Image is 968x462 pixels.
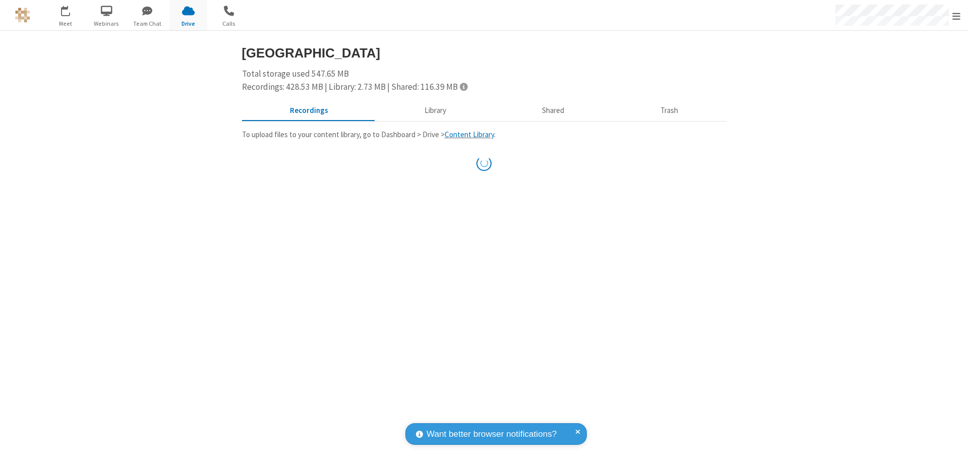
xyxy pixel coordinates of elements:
span: Want better browser notifications? [427,428,557,441]
a: Content Library [445,130,494,139]
h3: [GEOGRAPHIC_DATA] [242,46,727,60]
p: To upload files to your content library, go to Dashboard > Drive > . [242,129,727,141]
div: Recordings: 428.53 MB | Library: 2.73 MB | Shared: 116.39 MB [242,81,727,94]
span: Team Chat [129,19,166,28]
button: Content library [376,101,494,121]
button: Trash [613,101,727,121]
iframe: Chat [943,436,960,455]
span: Meet [47,19,85,28]
button: Shared during meetings [494,101,613,121]
button: Recorded meetings [242,101,377,121]
img: QA Selenium DO NOT DELETE OR CHANGE [15,8,30,23]
span: Calls [210,19,248,28]
span: Drive [169,19,207,28]
div: 1 [68,6,75,13]
div: Total storage used 547.65 MB [242,68,727,93]
span: Totals displayed include files that have been moved to the trash. [460,82,467,91]
span: Webinars [88,19,126,28]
